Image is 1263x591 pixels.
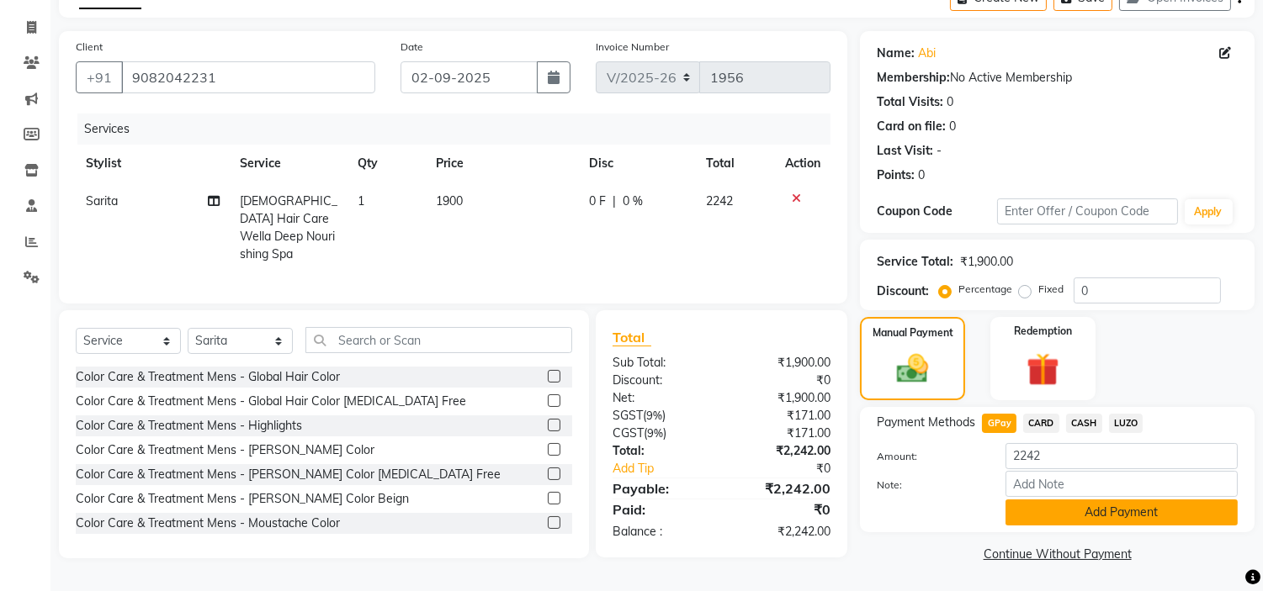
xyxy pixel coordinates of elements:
[76,514,340,532] div: Color Care & Treatment Mens - Moustache Color
[742,460,844,478] div: ₹0
[722,442,844,460] div: ₹2,242.00
[958,282,1012,297] label: Percentage
[722,372,844,389] div: ₹0
[722,389,844,407] div: ₹1,900.00
[76,417,302,435] div: Color Care & Treatment Mens - Highlights
[722,407,844,425] div: ₹171.00
[600,407,722,425] div: ( )
[77,113,843,145] div: Services
[76,40,103,55] label: Client
[623,193,643,210] span: 0 %
[600,354,722,372] div: Sub Total:
[600,442,722,460] div: Total:
[1016,349,1069,390] img: _gift.svg
[76,145,230,182] th: Stylist
[877,203,997,220] div: Coupon Code
[1014,324,1072,339] label: Redemption
[1109,414,1144,433] span: LUZO
[706,193,733,208] span: 2242
[864,449,993,464] label: Amount:
[579,145,696,182] th: Disc
[647,426,663,440] span: 9%
[775,145,831,182] th: Action
[1006,443,1238,469] input: Amount
[426,145,579,182] th: Price
[76,490,409,508] div: Color Care & Treatment Mens - [PERSON_NAME] Color Beign
[864,478,993,493] label: Note:
[436,193,463,208] span: 1900
[877,69,1238,87] div: No Active Membership
[613,425,644,441] span: CGST
[358,193,364,208] span: 1
[937,142,942,160] div: -
[982,414,1016,433] span: GPay
[722,425,844,442] div: ₹171.00
[918,166,925,184] div: 0
[613,329,651,346] span: Total
[1006,471,1238,497] input: Add Note
[121,61,375,93] input: Search by Name/Mobile/Email/Code
[589,193,606,210] span: 0 F
[947,93,953,111] div: 0
[1066,414,1102,433] span: CASH
[600,478,722,499] div: Payable:
[873,325,953,340] label: Manual Payment
[1023,414,1059,433] span: CARD
[877,282,929,300] div: Discount:
[646,409,662,422] span: 9%
[1185,199,1233,224] button: Apply
[76,466,501,483] div: Color Care & Treatment Mens - [PERSON_NAME] Color [MEDICAL_DATA] Free
[596,40,669,55] label: Invoice Number
[76,393,466,410] div: Color Care & Treatment Mens - Global Hair Color [MEDICAL_DATA] Free
[722,354,844,372] div: ₹1,900.00
[877,45,915,62] div: Name:
[918,45,936,62] a: Abi
[1006,499,1238,525] button: Add Payment
[960,253,1013,271] div: ₹1,900.00
[348,145,426,182] th: Qty
[240,193,337,261] span: [DEMOGRAPHIC_DATA] Hair Care Wella Deep Nourishing Spa
[86,193,118,208] span: Sarita
[76,441,374,459] div: Color Care & Treatment Mens - [PERSON_NAME] Color
[600,372,722,389] div: Discount:
[997,198,1177,224] input: Enter Offer / Coupon Code
[76,61,123,93] button: +91
[877,166,915,184] div: Points:
[613,408,643,423] span: SGST
[877,69,950,87] div: Membership:
[722,523,844,541] div: ₹2,242.00
[600,425,722,442] div: ( )
[600,523,722,541] div: Balance :
[877,414,975,431] span: Payment Methods
[863,546,1251,563] a: Continue Without Payment
[76,368,340,386] div: Color Care & Treatment Mens - Global Hair Color
[696,145,776,182] th: Total
[613,193,616,210] span: |
[877,253,953,271] div: Service Total:
[305,327,572,353] input: Search or Scan
[722,499,844,520] div: ₹0
[887,351,937,387] img: _cash.svg
[877,142,933,160] div: Last Visit:
[722,478,844,499] div: ₹2,242.00
[600,389,722,407] div: Net:
[877,93,943,111] div: Total Visits:
[600,499,722,520] div: Paid:
[1038,282,1064,297] label: Fixed
[600,460,742,478] a: Add Tip
[949,118,956,135] div: 0
[877,118,946,135] div: Card on file:
[401,40,423,55] label: Date
[230,145,348,182] th: Service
